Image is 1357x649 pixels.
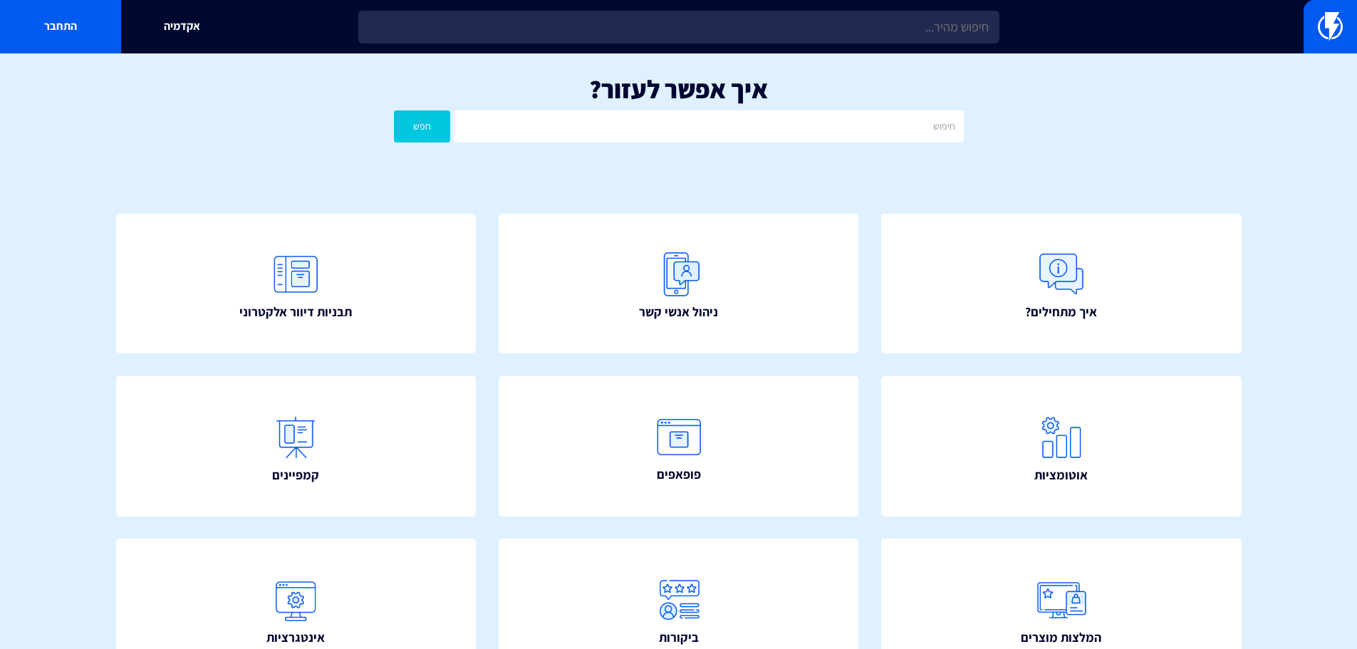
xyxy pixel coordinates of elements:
span: פופאפים [657,465,701,484]
input: חיפוש מהיר... [358,11,999,43]
span: אינטגרציות [266,628,325,647]
a: קמפיינים [116,376,477,516]
a: פופאפים [499,376,859,516]
span: קמפיינים [272,466,319,484]
a: תבניות דיוור אלקטרוני [116,214,477,354]
a: איך מתחילים? [881,214,1242,354]
span: תבניות דיוור אלקטרוני [239,303,352,321]
button: חפש [394,110,451,142]
span: המלצות מוצרים [1021,628,1101,647]
h1: איך אפשר לעזור? [21,75,1336,103]
a: אוטומציות [881,376,1242,516]
a: ניהול אנשי קשר [499,214,859,354]
span: ניהול אנשי קשר [639,303,718,321]
span: איך מתחילים? [1025,303,1097,321]
span: ביקורות [659,628,699,647]
input: חיפוש [454,110,963,142]
span: אוטומציות [1034,466,1088,484]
